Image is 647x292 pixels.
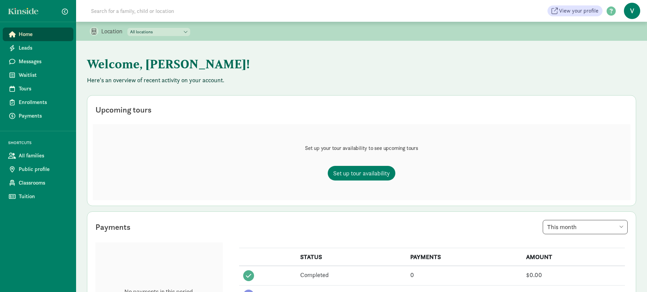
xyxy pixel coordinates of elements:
a: Public profile [3,162,73,176]
span: Tours [19,85,68,93]
span: Messages [19,57,68,66]
a: Enrollments [3,96,73,109]
p: Location [101,27,127,35]
span: Home [19,30,68,38]
input: Search for a family, child or location [87,4,277,18]
span: All families [19,152,68,160]
span: Tuition [19,192,68,201]
a: Payments [3,109,73,123]
a: Set up tour availability [328,166,395,181]
p: Set up your tour availability to see upcoming tours [305,144,418,152]
th: STATUS [296,248,406,266]
div: Completed [300,270,402,279]
span: View your profile [559,7,598,15]
a: Home [3,28,73,41]
a: All families [3,149,73,162]
span: Leads [19,44,68,52]
span: V [624,3,640,19]
a: Messages [3,55,73,68]
div: Payments [95,221,130,233]
h1: Welcome, [PERSON_NAME]! [87,52,423,76]
span: Classrooms [19,179,68,187]
span: Set up tour availability [333,169,390,178]
iframe: Chat Widget [613,259,647,292]
th: AMOUNT [522,248,625,266]
a: Waitlist [3,68,73,82]
a: Classrooms [3,176,73,190]
p: Here's an overview of recent activity on your account. [87,76,636,84]
span: Payments [19,112,68,120]
a: Tuition [3,190,73,203]
span: Waitlist [19,71,68,79]
th: PAYMENTS [406,248,522,266]
div: 0 [410,270,518,279]
span: Public profile [19,165,68,173]
div: Upcoming tours [95,104,151,116]
a: View your profile [547,5,603,16]
a: Leads [3,41,73,55]
span: Enrollments [19,98,68,106]
a: Tours [3,82,73,96]
div: $0.00 [526,270,621,279]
